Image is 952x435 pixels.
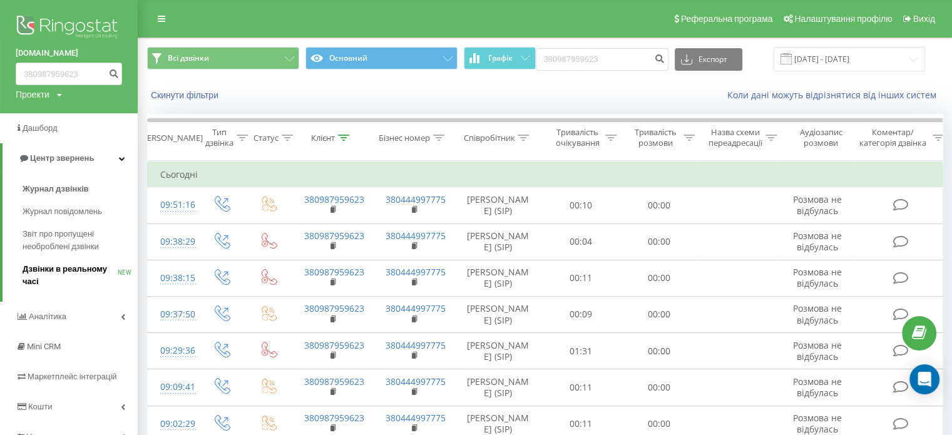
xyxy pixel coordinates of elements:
td: [PERSON_NAME] (SIP) [454,260,542,296]
div: Назва схеми переадресації [709,127,762,148]
span: Аналiтика [29,312,66,321]
div: Тип дзвінка [205,127,233,148]
div: 09:51:16 [160,193,185,217]
td: 00:00 [620,296,699,332]
td: [PERSON_NAME] (SIP) [454,296,542,332]
td: [PERSON_NAME] (SIP) [454,187,542,223]
td: [PERSON_NAME] (SIP) [454,333,542,369]
button: Експорт [675,48,742,71]
td: [PERSON_NAME] (SIP) [454,223,542,260]
td: 00:09 [542,296,620,332]
span: Розмова не відбулась [793,193,842,217]
td: 00:00 [620,333,699,369]
td: 00:11 [542,260,620,296]
span: Всі дзвінки [168,53,209,63]
button: Всі дзвінки [147,47,299,69]
span: Mini CRM [27,342,61,351]
a: 380444997775 [386,266,446,278]
div: Бізнес номер [379,133,430,143]
span: Вихід [913,14,935,24]
a: 380987959623 [304,376,364,387]
td: 00:10 [542,187,620,223]
span: Розмова не відбулась [793,339,842,362]
div: Тривалість розмови [631,127,680,148]
span: Розмова не відбулась [793,266,842,289]
div: Тривалість очікування [553,127,602,148]
span: Розмова не відбулась [793,412,842,435]
span: Розмова не відбулась [793,302,842,325]
a: 380444997775 [386,302,446,314]
a: Журнал повідомлень [23,200,138,223]
td: 00:00 [620,187,699,223]
span: Центр звернень [30,153,94,163]
div: Аудіозапис розмови [791,127,851,148]
span: Налаштування профілю [794,14,892,24]
a: 380987959623 [304,266,364,278]
div: Open Intercom Messenger [909,364,939,394]
div: Коментар/категорія дзвінка [856,127,929,148]
span: Розмова не відбулась [793,376,842,399]
div: Проекти [16,88,49,101]
td: [PERSON_NAME] (SIP) [454,369,542,406]
a: [DOMAIN_NAME] [16,47,122,59]
a: 380987959623 [304,302,364,314]
div: 09:38:29 [160,230,185,254]
span: Кошти [28,402,52,411]
button: Основний [305,47,458,69]
a: Центр звернень [3,143,138,173]
input: Пошук за номером [16,63,122,85]
a: Журнал дзвінків [23,178,138,200]
a: Звіт про пропущені необроблені дзвінки [23,223,138,258]
div: 09:38:15 [160,266,185,290]
span: Звіт про пропущені необроблені дзвінки [23,228,131,253]
a: 380444997775 [386,230,446,242]
a: Коли дані можуть відрізнятися вiд інших систем [727,89,943,101]
div: Статус [253,133,279,143]
td: 00:00 [620,260,699,296]
a: 380444997775 [386,412,446,424]
button: Графік [464,47,536,69]
td: 00:00 [620,223,699,260]
span: Дашборд [23,123,58,133]
img: Ringostat logo [16,13,122,44]
a: 380444997775 [386,339,446,351]
div: Співробітник [463,133,514,143]
a: 380987959623 [304,339,364,351]
span: Дзвінки в реальному часі [23,263,118,288]
div: [PERSON_NAME] [140,133,203,143]
div: Клієнт [311,133,335,143]
div: 09:29:36 [160,339,185,363]
a: 380987959623 [304,230,364,242]
a: 380444997775 [386,376,446,387]
button: Скинути фільтри [147,90,225,101]
span: Журнал дзвінків [23,183,89,195]
td: 00:04 [542,223,620,260]
span: Журнал повідомлень [23,205,102,218]
span: Реферальна програма [681,14,773,24]
input: Пошук за номером [536,48,668,71]
td: 00:11 [542,369,620,406]
td: Сьогодні [148,162,949,187]
span: Графік [488,54,513,63]
a: 380987959623 [304,193,364,205]
a: 380987959623 [304,412,364,424]
td: 01:31 [542,333,620,369]
span: Маркетплейс інтеграцій [28,372,117,381]
span: Розмова не відбулась [793,230,842,253]
a: Дзвінки в реальному часіNEW [23,258,138,293]
div: 09:09:41 [160,375,185,399]
a: 380444997775 [386,193,446,205]
td: 00:00 [620,369,699,406]
div: 09:37:50 [160,302,185,327]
